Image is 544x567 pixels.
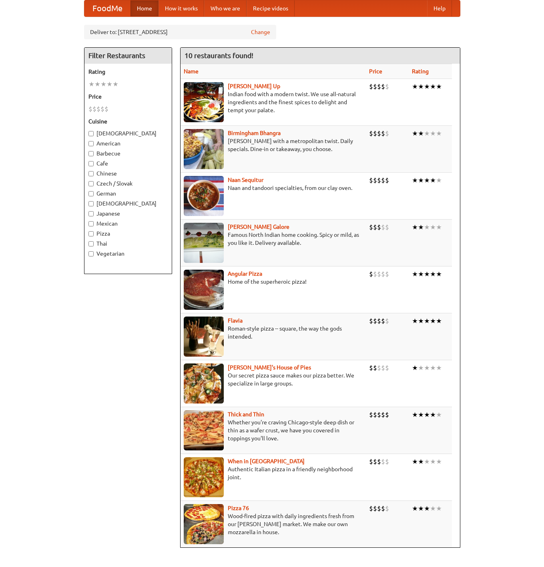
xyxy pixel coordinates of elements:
[369,504,373,513] li: $
[228,505,249,511] a: Pizza 76
[385,317,389,325] li: $
[373,504,377,513] li: $
[430,363,436,372] li: ★
[88,190,168,198] label: German
[88,149,168,157] label: Barbecue
[424,223,430,232] li: ★
[228,458,305,464] a: When in [GEOGRAPHIC_DATA]
[228,130,281,136] b: Birmingham Bhangra
[88,80,94,89] li: ★
[418,176,424,185] li: ★
[84,25,276,39] div: Deliver to: [STREET_ADDRESS]
[88,240,168,248] label: Thai
[385,270,389,278] li: $
[436,129,442,138] li: ★
[88,181,94,186] input: Czech / Slovak
[104,105,108,113] li: $
[424,410,430,419] li: ★
[112,80,118,89] li: ★
[369,410,373,419] li: $
[373,317,377,325] li: $
[92,105,96,113] li: $
[373,176,377,185] li: $
[377,176,381,185] li: $
[377,317,381,325] li: $
[88,191,94,196] input: German
[228,270,262,277] a: Angular Pizza
[430,223,436,232] li: ★
[369,457,373,466] li: $
[228,177,263,183] a: Naan Sequitur
[418,410,424,419] li: ★
[436,504,442,513] li: ★
[247,0,295,16] a: Recipe videos
[381,457,385,466] li: $
[88,201,94,206] input: [DEMOGRAPHIC_DATA]
[88,169,168,178] label: Chinese
[88,141,94,146] input: American
[88,151,94,156] input: Barbecue
[412,317,418,325] li: ★
[84,48,172,64] h4: Filter Restaurants
[100,80,106,89] li: ★
[88,68,168,76] h5: Rating
[430,129,436,138] li: ★
[184,363,224,404] img: luigis.jpg
[418,457,424,466] li: ★
[377,504,381,513] li: $
[418,363,424,372] li: ★
[412,176,418,185] li: ★
[184,410,224,450] img: thick.jpg
[385,363,389,372] li: $
[381,223,385,232] li: $
[228,224,289,230] a: [PERSON_NAME] Galore
[424,129,430,138] li: ★
[184,418,363,442] p: Whether you're craving Chicago-style deep dish or thin as a wafer crust, we have you covered in t...
[228,364,311,371] a: [PERSON_NAME]'s House of Pies
[373,129,377,138] li: $
[424,457,430,466] li: ★
[436,317,442,325] li: ★
[412,68,429,75] a: Rating
[381,504,385,513] li: $
[430,82,436,91] li: ★
[381,129,385,138] li: $
[88,211,94,216] input: Japanese
[184,270,224,310] img: angular.jpg
[184,82,224,122] img: curryup.jpg
[430,270,436,278] li: ★
[88,180,168,188] label: Czech / Slovak
[436,176,442,185] li: ★
[424,317,430,325] li: ★
[88,241,94,246] input: Thai
[369,270,373,278] li: $
[424,363,430,372] li: ★
[412,270,418,278] li: ★
[184,317,224,357] img: flavia.jpg
[412,410,418,419] li: ★
[369,176,373,185] li: $
[88,117,168,125] h5: Cuisine
[228,411,264,418] b: Thick and Thin
[100,105,104,113] li: $
[430,410,436,419] li: ★
[418,317,424,325] li: ★
[381,363,385,372] li: $
[88,200,168,208] label: [DEMOGRAPHIC_DATA]
[88,129,168,137] label: [DEMOGRAPHIC_DATA]
[385,410,389,419] li: $
[184,278,363,286] p: Home of the superheroic pizza!
[424,176,430,185] li: ★
[88,230,168,238] label: Pizza
[412,363,418,372] li: ★
[369,223,373,232] li: $
[184,176,224,216] img: naansequitur.jpg
[130,0,159,16] a: Home
[381,82,385,91] li: $
[184,465,363,481] p: Authentic Italian pizza in a friendly neighborhood joint.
